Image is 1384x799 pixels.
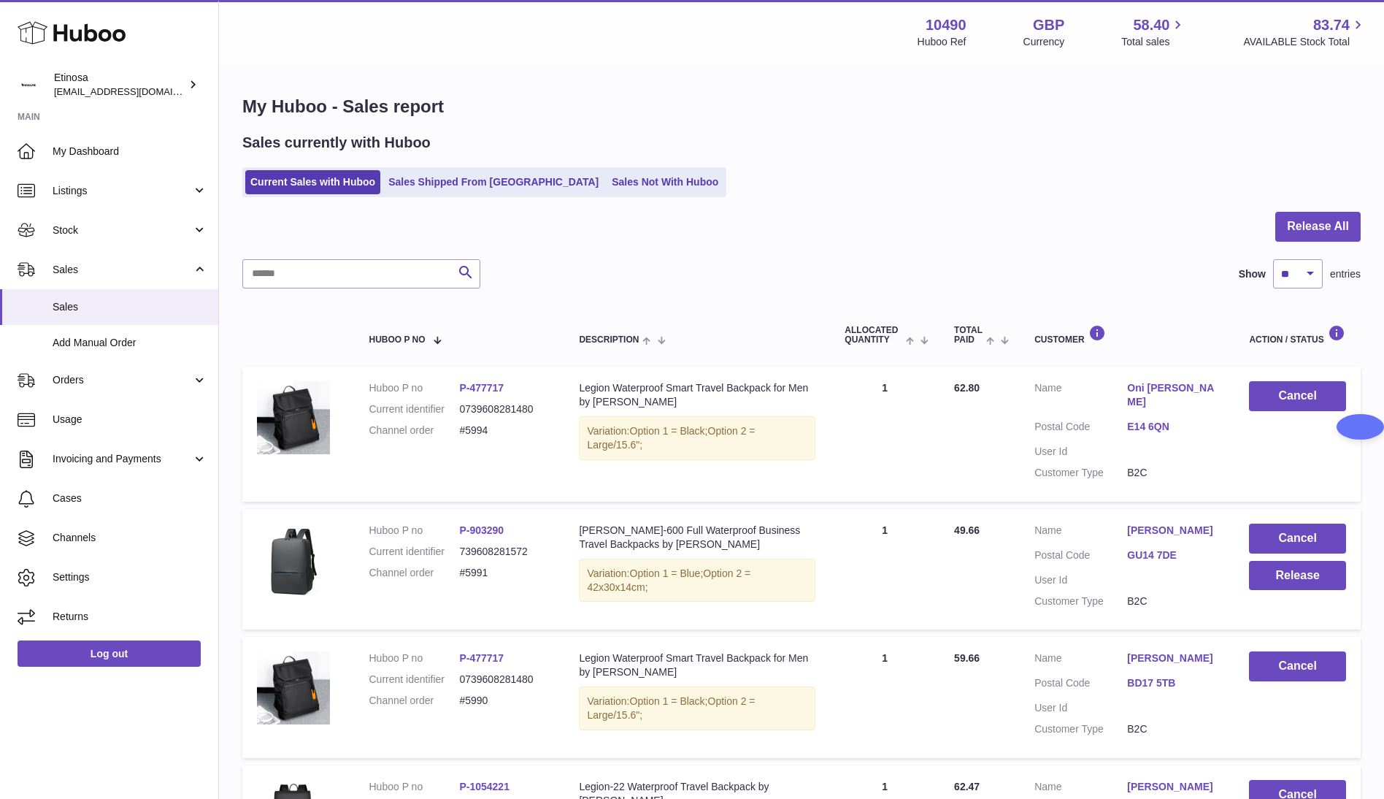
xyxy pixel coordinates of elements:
div: Variation: [579,687,815,730]
span: 83.74 [1313,15,1350,35]
span: Cases [53,492,207,505]
dt: Channel order [369,424,460,437]
img: High-Quality-Waterproof-Men-s-Laptop-Backpack-Luxury-Brand-Designer-Black-Backpack-for-Business-U... [257,381,330,454]
div: Customer [1034,325,1220,345]
span: Add Manual Order [53,336,207,350]
dt: Name [1034,381,1127,413]
span: Option 1 = Blue; [630,567,704,579]
h2: Sales currently with Huboo [242,133,431,153]
a: Sales Not With Huboo [607,170,723,194]
div: Huboo Ref [918,35,966,49]
span: Sales [53,263,192,277]
dd: 739608281572 [459,545,550,559]
a: [PERSON_NAME] [1127,524,1220,538]
dt: Channel order [369,566,460,580]
span: 62.47 [954,781,980,792]
img: 0db3ae8f73593ce62333456a8381cfc4.png [257,524,330,597]
a: E14 6QN [1127,420,1220,434]
a: Sales Shipped From [GEOGRAPHIC_DATA] [383,170,604,194]
a: 83.74 AVAILABLE Stock Total [1243,15,1366,49]
span: Returns [53,610,207,624]
span: 49.66 [954,524,980,536]
dd: 0739608281480 [459,402,550,416]
dt: Postal Code [1034,548,1127,566]
img: High-Quality-Waterproof-Men-s-Laptop-Backpack-Luxury-Brand-Designer-Black-Backpack-for-Business-U... [257,651,330,725]
td: 1 [830,509,939,630]
dt: Huboo P no [369,524,460,538]
span: Listings [53,184,192,198]
span: Option 1 = Black; [630,425,708,437]
button: Release [1249,561,1346,591]
dt: Customer Type [1034,595,1127,608]
label: Show [1239,267,1266,281]
span: Option 2 = 42x30x14cm; [587,567,750,593]
strong: GBP [1033,15,1064,35]
a: GU14 7DE [1127,548,1220,562]
dt: Current identifier [369,545,460,559]
div: Variation: [579,559,815,603]
span: Usage [53,413,207,427]
span: Settings [53,570,207,584]
dt: Name [1034,524,1127,541]
dd: B2C [1127,595,1220,608]
dt: Current identifier [369,402,460,416]
span: Description [579,335,639,345]
dt: User Id [1034,573,1127,587]
dd: #5990 [459,694,550,708]
span: Total paid [954,326,983,345]
a: P-477717 [459,382,504,394]
span: Total sales [1121,35,1186,49]
span: AVAILABLE Stock Total [1243,35,1366,49]
dt: Channel order [369,694,460,708]
dd: #5991 [459,566,550,580]
dt: Huboo P no [369,780,460,794]
dt: Customer Type [1034,466,1127,480]
span: Orders [53,373,192,387]
div: Etinosa [54,71,185,99]
a: P-1054221 [459,781,510,792]
div: Currency [1023,35,1065,49]
dt: Huboo P no [369,381,460,395]
div: Legion Waterproof Smart Travel Backpack for Men by [PERSON_NAME] [579,651,815,679]
dt: Current identifier [369,673,460,687]
span: 62.80 [954,382,980,394]
div: [PERSON_NAME]-600 Full Waterproof Business Travel Backpacks by [PERSON_NAME] [579,524,815,551]
div: Variation: [579,416,815,460]
button: Cancel [1249,381,1346,411]
a: 58.40 Total sales [1121,15,1186,49]
a: Oni [PERSON_NAME] [1127,381,1220,409]
span: 58.40 [1133,15,1169,35]
span: Stock [53,223,192,237]
dt: Name [1034,651,1127,669]
dd: B2C [1127,722,1220,736]
button: Cancel [1249,651,1346,681]
dt: User Id [1034,445,1127,459]
span: Invoicing and Payments [53,452,192,466]
img: Wolphuk@gmail.com [18,74,39,96]
td: 1 [830,367,939,501]
dt: Customer Type [1034,722,1127,736]
a: P-477717 [459,652,504,664]
dd: 0739608281480 [459,673,550,687]
dt: User Id [1034,701,1127,715]
dd: B2C [1127,466,1220,480]
span: Channels [53,531,207,545]
td: 1 [830,637,939,758]
span: ALLOCATED Quantity [845,326,901,345]
strong: 10490 [926,15,966,35]
span: Option 1 = Black; [630,695,708,707]
div: Legion Waterproof Smart Travel Backpack for Men by [PERSON_NAME] [579,381,815,409]
span: My Dashboard [53,145,207,158]
div: Action / Status [1249,325,1346,345]
dt: Postal Code [1034,420,1127,437]
h1: My Huboo - Sales report [242,95,1361,118]
span: 59.66 [954,652,980,664]
span: Huboo P no [369,335,426,345]
dt: Name [1034,780,1127,798]
dt: Huboo P no [369,651,460,665]
button: Cancel [1249,524,1346,554]
a: P-903290 [459,524,504,536]
a: [PERSON_NAME] [1127,780,1220,794]
a: Current Sales with Huboo [245,170,380,194]
button: Release All [1275,212,1361,242]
